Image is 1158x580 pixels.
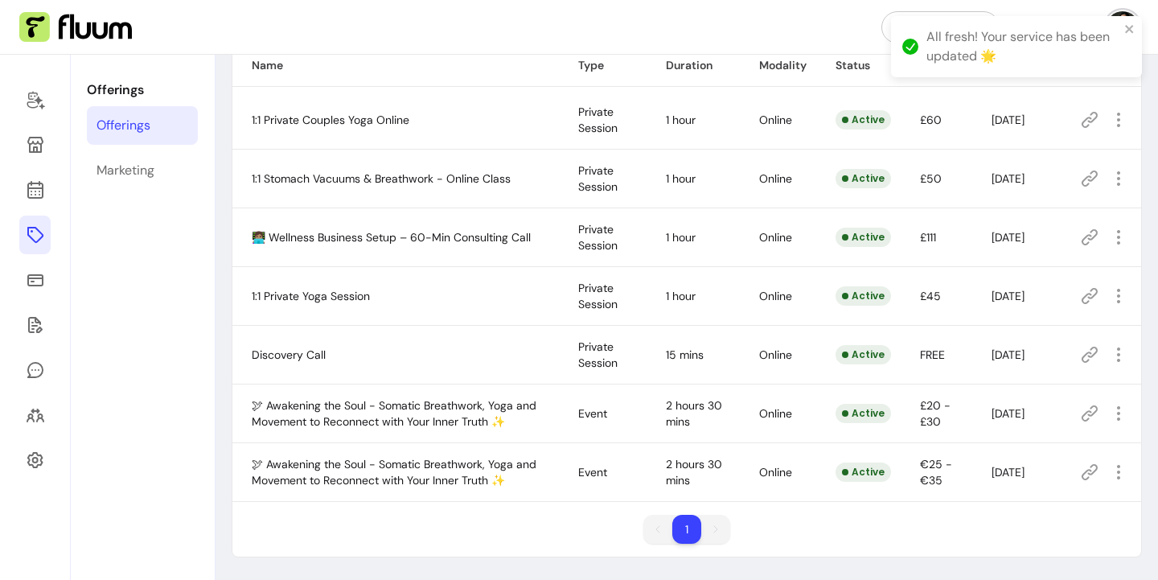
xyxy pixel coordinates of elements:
[1124,23,1135,35] button: close
[920,289,941,303] span: £45
[666,398,722,429] span: 2 hours 30 mins
[759,230,792,245] span: Online
[19,441,51,479] a: Settings
[578,163,618,194] span: Private Session
[759,289,792,303] span: Online
[252,398,536,429] span: 🕊 Awakening the Soul - Somatic Breathwork, Yoga and Movement to Reconnect with Your Inner Truth ✨
[635,507,738,552] nav: pagination navigation
[87,106,198,145] a: Offerings
[881,11,1000,43] a: Refer & Earn
[992,171,1025,186] span: [DATE]
[926,27,1119,66] div: All fresh! Your service has been updated 🌟
[836,404,891,423] div: Active
[666,171,696,186] span: 1 hour
[578,222,618,253] span: Private Session
[232,44,559,87] th: Name
[759,171,792,186] span: Online
[920,230,936,245] span: £111
[647,44,741,87] th: Duration
[19,306,51,344] a: Forms
[666,230,696,245] span: 1 hour
[559,44,647,87] th: Type
[666,348,704,362] span: 15 mins
[19,12,132,43] img: Fluum Logo
[1012,11,1139,43] button: avatar[PERSON_NAME]
[759,465,792,479] span: Online
[740,44,816,87] th: Modality
[578,339,618,370] span: Private Session
[252,348,326,362] span: Discovery Call
[836,228,891,247] div: Active
[666,113,696,127] span: 1 hour
[759,113,792,127] span: Online
[19,216,51,254] a: Offerings
[252,230,531,245] span: 👩🏽‍💻 Wellness Business Setup – 60-Min Consulting Call
[96,116,150,135] div: Offerings
[920,113,942,127] span: £60
[578,105,618,135] span: Private Session
[836,110,891,130] div: Active
[759,406,792,421] span: Online
[19,396,51,434] a: Clients
[1107,11,1139,43] img: avatar
[19,80,51,119] a: Home
[836,286,891,306] div: Active
[816,44,901,87] th: Status
[252,457,536,487] span: 🕊 Awakening the Soul - Somatic Breathwork, Yoga and Movement to Reconnect with Your Inner Truth ✨
[19,125,51,164] a: Storefront
[759,348,792,362] span: Online
[252,113,409,127] span: 1:1 Private Couples Yoga Online
[920,348,945,362] span: FREE
[920,457,952,487] span: €25 - €35
[836,463,891,482] div: Active
[578,465,607,479] span: Event
[252,171,511,186] span: 1:1 Stomach Vacuums & Breathwork - Online Class
[666,289,696,303] span: 1 hour
[992,465,1025,479] span: [DATE]
[992,230,1025,245] span: [DATE]
[19,171,51,209] a: Calendar
[87,80,198,100] p: Offerings
[96,161,154,180] div: Marketing
[19,261,51,299] a: Sales
[672,515,701,544] li: pagination item 1 active
[992,113,1025,127] span: [DATE]
[836,169,891,188] div: Active
[578,281,618,311] span: Private Session
[920,171,942,186] span: £50
[666,457,722,487] span: 2 hours 30 mins
[920,398,951,429] span: £20 - £30
[992,406,1025,421] span: [DATE]
[836,345,891,364] div: Active
[252,289,370,303] span: 1:1 Private Yoga Session
[992,348,1025,362] span: [DATE]
[19,351,51,389] a: My Messages
[992,289,1025,303] span: [DATE]
[87,151,198,190] a: Marketing
[578,406,607,421] span: Event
